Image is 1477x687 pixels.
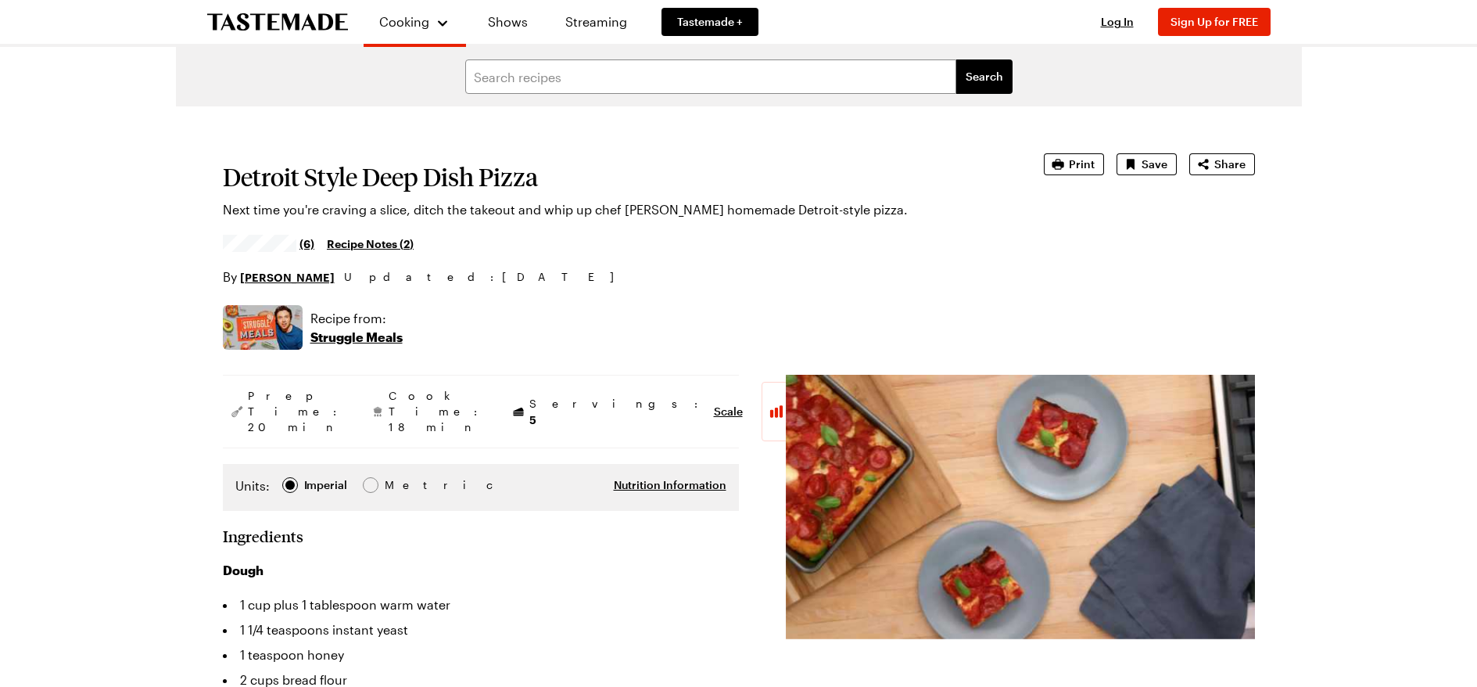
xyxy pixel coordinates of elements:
input: Search recipes [465,59,956,94]
a: Recipe Notes (2) [327,235,414,252]
span: Imperial [304,477,349,494]
label: Units: [235,477,270,495]
button: Nutrition Information [614,477,726,493]
button: Save recipe [1117,153,1177,175]
a: To Tastemade Home Page [207,13,348,31]
span: Cooking [379,14,429,29]
h3: Dough [223,561,739,580]
span: Cook Time: 18 min [389,388,486,435]
p: Next time you're craving a slice, ditch the takeout and whip up chef [PERSON_NAME] homemade Detro... [223,200,1000,219]
span: 5 [529,412,536,426]
li: 1 cup plus 1 tablespoon warm water [223,592,739,617]
span: Tastemade + [677,14,743,30]
h1: Detroit Style Deep Dish Pizza [223,163,1000,191]
span: Print [1069,156,1095,172]
div: Imperial Metric [235,477,418,498]
img: Show where recipe is used [223,305,303,350]
span: (6) [299,236,314,251]
div: Metric [385,477,418,494]
p: Struggle Meals [310,328,403,347]
a: [PERSON_NAME] [240,268,335,286]
p: Recipe from: [310,309,403,328]
a: 4.65/5 stars from 6 reviews [223,237,315,250]
div: Imperial [304,477,347,494]
button: Sign Up for FREE [1158,8,1271,36]
button: Scale [714,404,743,419]
span: Sign Up for FREE [1170,15,1258,28]
span: Prep Time: 20 min [248,388,345,435]
span: Save [1142,156,1167,172]
a: Tastemade + [661,8,758,36]
span: Servings: [529,396,706,428]
span: Search [966,69,1003,85]
span: Log In [1101,15,1134,28]
li: 1 1/4 teaspoons instant yeast [223,617,739,642]
button: Share [1189,153,1255,175]
li: 1 teaspoon honey [223,642,739,667]
span: Metric [385,477,419,494]
p: By [223,268,335,286]
a: Recipe from:Struggle Meals [310,309,403,347]
span: Share [1214,156,1246,172]
button: filters [956,59,1013,94]
span: Updated : [DATE] [344,268,629,286]
button: Print [1044,153,1104,175]
button: Cooking [379,6,450,38]
button: Log In [1086,14,1149,30]
h2: Ingredients [223,527,303,545]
